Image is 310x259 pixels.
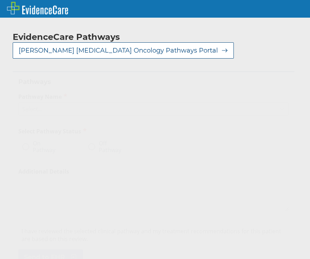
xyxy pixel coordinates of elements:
[7,2,68,14] img: EvidenceCare
[13,32,120,42] h2: EvidenceCare Pathways
[18,92,289,101] label: Pathway Name
[22,227,281,243] span: I have reviewed the selected clinical pathway and my treatment recommendations for this patient a...
[13,42,234,59] button: [PERSON_NAME] [MEDICAL_DATA] Oncology Pathways Portal
[22,105,42,113] div: Select...
[88,140,128,153] label: Off Pathway
[22,140,62,153] label: On Pathway
[18,127,151,135] h2: Select Pathway Status
[19,46,218,55] span: [PERSON_NAME] [MEDICAL_DATA] Oncology Pathways Portal
[18,78,289,86] h2: Pathways
[18,168,289,175] label: Additional Details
